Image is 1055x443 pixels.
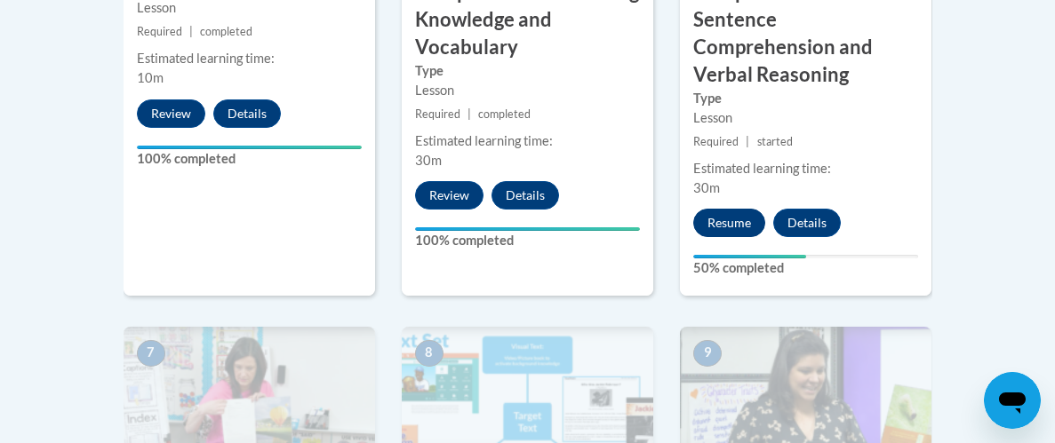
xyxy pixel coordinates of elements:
[478,107,531,121] span: completed
[137,340,165,367] span: 7
[415,231,640,250] label: 100% completed
[415,340,444,367] span: 8
[693,159,918,178] div: Estimated learning time:
[137,146,362,149] div: Your progress
[693,108,918,128] div: Lesson
[415,153,442,168] span: 30m
[757,135,793,148] span: started
[200,25,252,38] span: completed
[415,107,460,121] span: Required
[415,81,640,100] div: Lesson
[492,181,559,210] button: Details
[415,131,640,151] div: Estimated learning time:
[415,181,484,210] button: Review
[693,135,739,148] span: Required
[693,258,918,278] label: 50% completed
[746,135,749,148] span: |
[137,49,362,68] div: Estimated learning time:
[693,89,918,108] label: Type
[693,180,720,195] span: 30m
[415,61,640,81] label: Type
[137,25,182,38] span: Required
[415,227,640,231] div: Your progress
[137,99,205,128] button: Review
[468,107,471,121] span: |
[189,25,193,38] span: |
[773,209,841,237] button: Details
[213,99,281,128] button: Details
[693,255,806,258] div: Your progress
[693,340,722,367] span: 9
[984,372,1041,429] iframe: Button to launch messaging window
[137,149,362,169] label: 100% completed
[137,70,164,85] span: 10m
[693,209,765,237] button: Resume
